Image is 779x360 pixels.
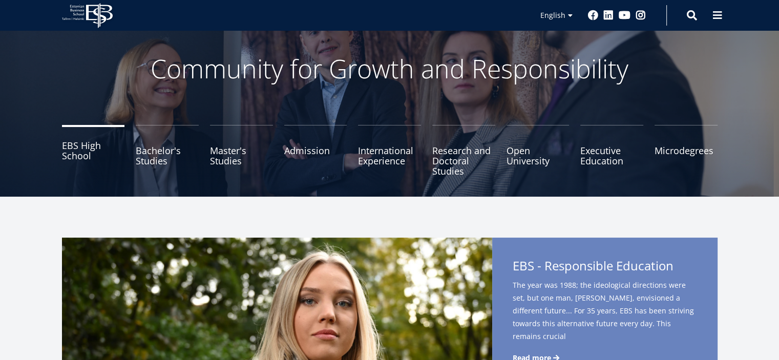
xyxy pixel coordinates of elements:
span: Responsible [544,257,613,274]
a: Youtube [619,10,630,20]
p: Community for Growth and Responsibility [118,53,661,84]
a: Instagram [636,10,646,20]
span: Education [616,257,673,274]
a: Admission [284,125,347,176]
a: EBS High School [62,125,125,176]
a: Linkedin [603,10,614,20]
a: Facebook [588,10,598,20]
a: Executive Education [580,125,643,176]
a: Open University [507,125,570,176]
span: EBS [513,257,534,274]
a: Microdegrees [655,125,718,176]
span: - [537,257,541,274]
a: Master's Studies [210,125,273,176]
span: The year was 1988; the ideological directions were set, but one man, [PERSON_NAME], envisioned a ... [513,279,697,359]
a: Research and Doctoral Studies [432,125,495,176]
a: International Experience [358,125,421,176]
a: Bachelor's Studies [136,125,199,176]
